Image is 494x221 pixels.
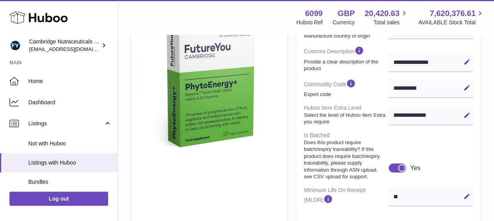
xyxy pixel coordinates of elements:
div: Currency [332,19,355,26]
span: Not with Huboo [28,140,112,147]
dt: Is Batched [304,129,389,183]
img: 60991629976507.jpg [139,15,279,156]
a: Log out [9,192,108,206]
span: Home [28,78,112,85]
span: AVAILABLE Stock Total [418,19,485,26]
div: Yes [410,164,420,172]
strong: Provide a clear description of the product [304,58,387,72]
strong: Select the level of Huboo Item Extra you require [304,112,387,125]
strong: Export code [304,91,387,98]
strong: GBP [338,8,354,19]
span: Bundles [28,178,112,186]
a: 7,620,376.61 AVAILABLE Stock Total [418,8,485,26]
span: [EMAIL_ADDRESS][DOMAIN_NAME] [29,46,116,52]
strong: Manufacture country of origin [304,33,387,40]
span: Total sales [373,19,408,26]
span: Listings with Huboo [28,159,112,167]
dt: Customs Description [304,42,389,75]
span: 7,620,376.61 [430,8,476,19]
dt: Commodity Code [304,75,389,101]
div: Huboo Ref [296,19,323,26]
strong: Does this product require batch/expiry traceability? If this product does require batch/expiry tr... [304,139,387,180]
div: Cambridge Nutraceuticals Ltd [29,38,100,53]
dt: Minimum Life On Receipt (MLOR) [304,183,389,210]
strong: 6099 [305,8,323,19]
a: 20,420.63 Total sales [364,8,408,26]
span: Dashboard [28,99,112,106]
span: 20,420.63 [364,8,399,19]
dt: Huboo Item Extra Level [304,101,389,129]
img: internalAdmin-6099@internal.huboo.com [9,40,21,51]
span: Listings [28,120,103,127]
